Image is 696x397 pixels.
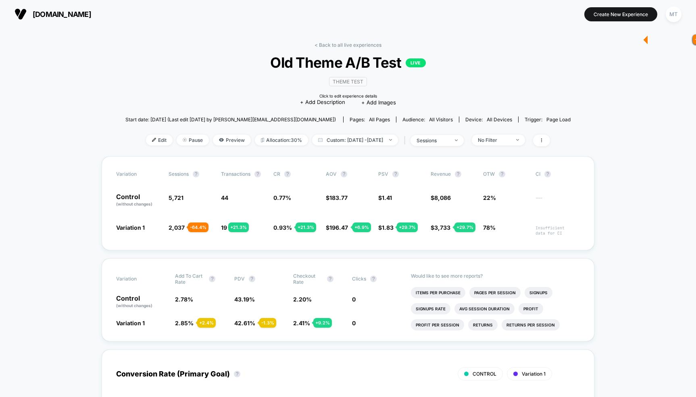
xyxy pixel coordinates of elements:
button: ? [499,171,505,177]
span: Allocation: 30% [255,135,308,145]
img: calendar [318,138,323,142]
span: 0 [352,320,356,326]
span: CONTROL [473,371,496,377]
span: 43.19 % [234,296,255,303]
div: - 64.4 % [188,222,208,232]
div: + 2.4 % [197,318,216,328]
span: Variation [116,171,160,177]
p: Would like to see more reports? [411,273,580,279]
span: 2.20 % [293,296,312,303]
span: Custom: [DATE] - [DATE] [312,135,398,145]
span: CI [536,171,580,177]
div: + 21.3 % [228,222,249,232]
button: ? [370,276,377,282]
span: Preview [213,135,251,145]
span: $ [431,194,451,201]
button: ? [327,276,333,282]
span: [DOMAIN_NAME] [33,10,91,19]
button: Create New Experience [584,7,657,21]
span: 2.85 % [175,320,194,326]
span: Transactions [221,171,250,177]
li: Returns Per Session [502,319,560,330]
span: 0.77 % [273,194,291,201]
span: 0 [352,296,356,303]
img: end [516,139,519,141]
span: + Add Images [361,99,396,106]
span: 2,037 [169,224,185,231]
span: 1.83 [382,224,394,231]
span: 19 [221,224,227,231]
div: + 9.2 % [313,318,332,328]
span: + Add Description [300,98,345,106]
button: ? [249,276,255,282]
span: 78% [483,224,496,231]
span: Variation 1 [116,320,145,326]
span: Old Theme A/B Test [148,54,548,71]
p: Control [116,295,167,309]
li: Signups [525,287,552,298]
span: Add To Cart Rate [175,273,205,285]
li: Items Per Purchase [411,287,465,298]
span: $ [378,224,394,231]
img: end [183,138,187,142]
span: All Visitors [429,116,453,123]
img: edit [152,138,156,142]
span: $ [431,224,450,231]
img: Visually logo [15,8,27,20]
span: 5,721 [169,194,183,201]
button: ? [392,171,399,177]
button: ? [284,171,291,177]
li: Profit Per Session [411,319,464,330]
span: Variation 1 [116,224,145,231]
button: ? [254,171,261,177]
div: + 21.3 % [296,222,316,232]
button: ? [209,276,215,282]
span: --- [536,195,580,207]
span: | [402,135,411,146]
img: end [389,139,392,141]
span: Page Load [546,116,571,123]
span: Insufficient data for CI [536,225,580,236]
span: Start date: [DATE] (Last edit [DATE] by [PERSON_NAME][EMAIL_ADDRESS][DOMAIN_NAME]) [125,116,336,123]
span: Theme Test [329,77,367,86]
li: Signups Rate [411,303,450,314]
div: Pages: [350,116,390,123]
span: $ [326,194,348,201]
span: 22% [483,194,496,201]
span: (without changes) [116,303,152,308]
div: Audience: [402,116,453,123]
span: 44 [221,194,228,201]
span: CR [273,171,280,177]
div: - 1.3 % [259,318,276,328]
div: sessions [417,137,449,143]
span: Checkout Rate [293,273,323,285]
div: No Filter [478,137,510,143]
span: 2.78 % [175,296,193,303]
li: Pages Per Session [469,287,521,298]
p: Control [116,193,160,207]
p: LIVE [406,58,426,67]
button: [DOMAIN_NAME] [12,8,94,21]
span: 8,086 [434,194,451,201]
span: all pages [369,116,390,123]
span: PSV [378,171,388,177]
div: Click to edit experience details [319,94,377,98]
li: Returns [468,319,498,330]
span: 0.93 % [273,224,292,231]
div: + 29.7 % [454,222,475,232]
span: Clicks [352,276,366,282]
button: ? [341,171,347,177]
span: 42.61 % [234,320,255,326]
span: Sessions [169,171,189,177]
span: Pause [177,135,209,145]
span: Variation [116,273,160,285]
a: < Back to all live experiences [315,42,381,48]
span: 1.41 [382,194,392,201]
span: Revenue [431,171,451,177]
button: MT [663,6,684,23]
span: $ [326,224,348,231]
span: 2.41 % [293,320,310,326]
span: PDV [234,276,245,282]
span: Variation 1 [522,371,546,377]
div: Trigger: [525,116,571,123]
